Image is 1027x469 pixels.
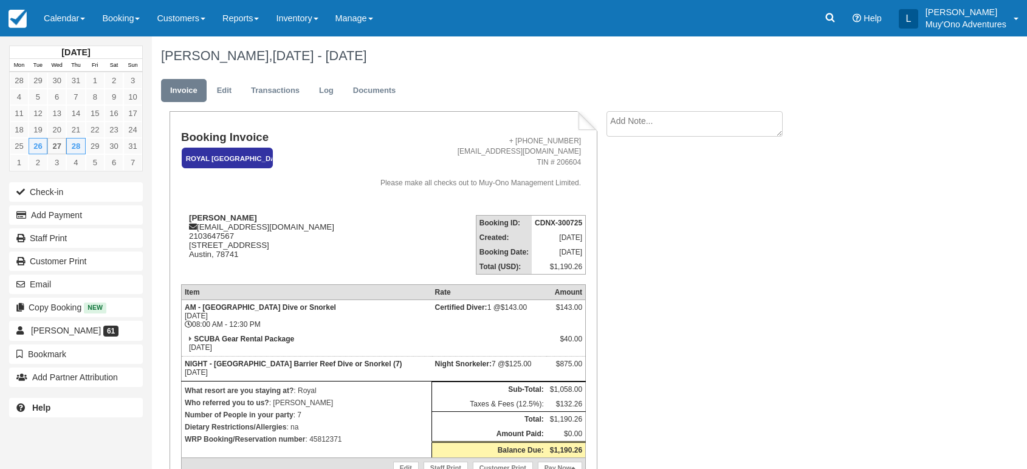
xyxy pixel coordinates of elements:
th: Amount Paid: [432,426,547,442]
strong: CDNX-300725 [535,219,582,227]
a: 2 [29,154,47,171]
a: 3 [47,154,66,171]
a: 19 [29,122,47,138]
button: Add Payment [9,205,143,225]
a: Royal [GEOGRAPHIC_DATA] [181,147,269,169]
td: [DATE] [532,245,586,259]
th: Thu [66,59,85,72]
p: : 7 [185,409,428,421]
th: Mon [10,59,29,72]
h1: Booking Invoice [181,131,352,144]
th: Balance Due: [432,442,547,457]
p: : na [185,421,428,433]
button: Check-in [9,182,143,202]
td: [DATE] [181,332,431,357]
a: 24 [123,122,142,138]
a: 1 [10,154,29,171]
span: $125.00 [505,360,531,368]
div: L [899,9,918,29]
th: Sub-Total: [432,382,547,397]
strong: NIGHT - [GEOGRAPHIC_DATA] Barrier Reef Dive or Snorkel (7) [185,360,402,368]
p: : Royal [185,385,428,397]
a: 4 [66,154,85,171]
th: Rate [432,284,547,300]
td: [DATE] 08:00 AM - 12:30 PM [181,300,431,332]
a: 31 [66,72,85,89]
a: Documents [344,79,405,103]
a: 29 [86,138,105,154]
strong: Certified Diver [435,303,487,312]
p: Muy'Ono Adventures [926,18,1006,30]
a: 6 [47,89,66,105]
button: Copy Booking New [9,298,143,317]
a: 4 [10,89,29,105]
th: Fri [86,59,105,72]
a: 30 [47,72,66,89]
span: 61 [103,326,118,337]
strong: Who referred you to us? [185,399,269,407]
a: 11 [10,105,29,122]
a: 7 [66,89,85,105]
em: Royal [GEOGRAPHIC_DATA] [182,148,273,169]
a: 28 [10,72,29,89]
button: Bookmark [9,344,143,364]
strong: AM - [GEOGRAPHIC_DATA] Dive or Snorkel [185,303,336,312]
td: $132.26 [547,397,586,412]
a: 17 [123,105,142,122]
a: 12 [29,105,47,122]
div: $40.00 [550,335,582,353]
div: $143.00 [550,303,582,321]
span: $143.00 [501,303,527,312]
th: Item [181,284,431,300]
strong: Night Snorkeler [435,360,492,368]
strong: [DATE] [61,47,90,57]
a: Help [9,398,143,417]
a: 26 [29,138,47,154]
td: 1 @ [432,300,547,332]
button: Add Partner Attribution [9,368,143,387]
td: 7 @ [432,356,547,381]
th: Created: [476,230,532,245]
a: Edit [208,79,241,103]
td: $1,190.26 [532,259,586,275]
h1: [PERSON_NAME], [161,49,913,63]
a: 2 [105,72,123,89]
th: Booking Date: [476,245,532,259]
th: Sun [123,59,142,72]
a: 15 [86,105,105,122]
div: [EMAIL_ADDRESS][DOMAIN_NAME] 2103647567 [STREET_ADDRESS] Austin, 78741 [181,213,352,274]
strong: Dietary Restrictions/Allergies [185,423,286,431]
span: Help [864,13,882,23]
th: Tue [29,59,47,72]
th: Total (USD): [476,259,532,275]
a: 27 [47,138,66,154]
a: 5 [86,154,105,171]
a: 1 [86,72,105,89]
td: [DATE] [181,356,431,381]
td: $1,058.00 [547,382,586,397]
a: 18 [10,122,29,138]
a: 29 [29,72,47,89]
p: [PERSON_NAME] [926,6,1006,18]
p: : 45812371 [185,433,428,445]
a: 16 [105,105,123,122]
a: 28 [66,138,85,154]
a: Staff Print [9,228,143,248]
th: Wed [47,59,66,72]
strong: [PERSON_NAME] [189,213,257,222]
a: 25 [10,138,29,154]
span: [PERSON_NAME] [31,326,101,335]
a: 6 [105,154,123,171]
span: [DATE] - [DATE] [272,48,366,63]
a: Log [310,79,343,103]
th: Total: [432,411,547,426]
a: 9 [105,89,123,105]
span: New [84,303,106,313]
strong: Number of People in your party [185,411,294,419]
button: Email [9,275,143,294]
a: Transactions [242,79,309,103]
a: 13 [47,105,66,122]
a: 31 [123,138,142,154]
strong: SCUBA Gear Rental Package [194,335,294,343]
td: Taxes & Fees (12.5%): [432,397,547,412]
